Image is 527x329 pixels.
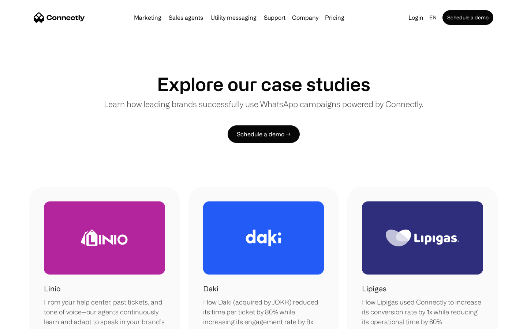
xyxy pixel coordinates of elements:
[228,125,300,143] a: Schedule a demo →
[442,10,493,25] a: Schedule a demo
[15,316,44,326] ul: Language list
[322,15,347,20] a: Pricing
[261,15,288,20] a: Support
[246,230,281,246] img: Daki Logo
[7,315,44,326] aside: Language selected: English
[405,12,426,23] a: Login
[44,283,60,294] h1: Linio
[157,73,370,95] h1: Explore our case studies
[104,98,423,110] p: Learn how leading brands successfully use WhatsApp campaigns powered by Connectly.
[429,12,437,23] div: en
[81,230,128,246] img: Linio Logo
[290,12,321,23] div: Company
[426,12,441,23] div: en
[131,15,164,20] a: Marketing
[166,15,206,20] a: Sales agents
[208,15,259,20] a: Utility messaging
[362,297,483,327] div: How Lipigas used Connectly to increase its conversion rate by 1x while reducing its operational t...
[292,12,318,23] div: Company
[34,12,85,23] a: home
[203,283,218,294] h1: Daki
[362,283,386,294] h1: Lipigas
